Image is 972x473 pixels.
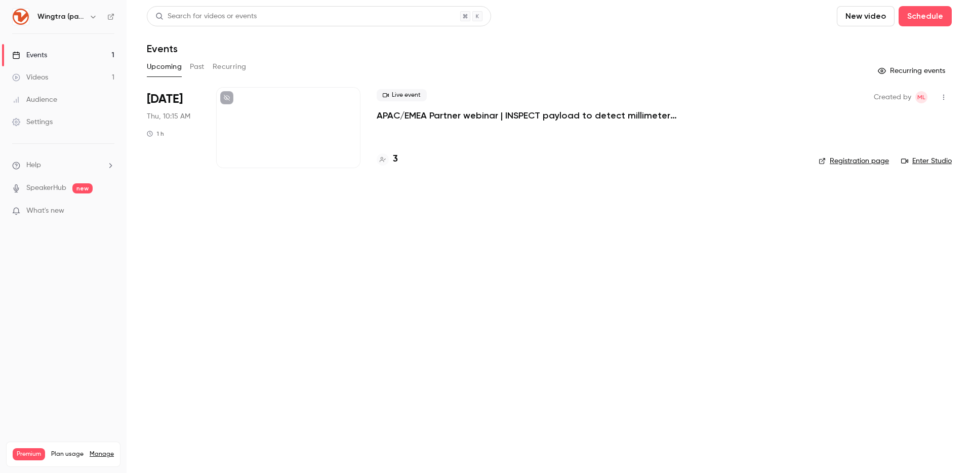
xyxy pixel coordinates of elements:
div: Events [12,50,47,60]
button: Past [190,59,205,75]
span: ML [917,91,925,103]
button: New video [837,6,895,26]
a: Manage [90,450,114,458]
h1: Events [147,43,178,55]
button: Upcoming [147,59,182,75]
div: Settings [12,117,53,127]
span: Plan usage [51,450,84,458]
div: Videos [12,72,48,83]
div: Audience [12,95,57,105]
button: Recurring [213,59,247,75]
a: 3 [377,152,398,166]
div: 1 h [147,130,164,138]
h6: Wingtra (partners) [37,12,85,22]
button: Schedule [899,6,952,26]
span: Premium [13,448,45,460]
span: Maeli Latouche [915,91,927,103]
img: Wingtra (partners) [13,9,29,25]
span: new [72,183,93,193]
button: Recurring events [873,63,952,79]
li: help-dropdown-opener [12,160,114,171]
a: Registration page [819,156,889,166]
span: What's new [26,206,64,216]
span: [DATE] [147,91,183,107]
a: SpeakerHub [26,183,66,193]
div: Search for videos or events [155,11,257,22]
a: Enter Studio [901,156,952,166]
span: Created by [874,91,911,103]
span: Live event [377,89,427,101]
div: Oct 2 Thu, 10:15 AM (Europe/Berlin) [147,87,200,168]
span: Thu, 10:15 AM [147,111,190,122]
a: APAC/EMEA Partner webinar | INSPECT payload to detect millimeter-level details at scale [377,109,680,122]
h4: 3 [393,152,398,166]
span: Help [26,160,41,171]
